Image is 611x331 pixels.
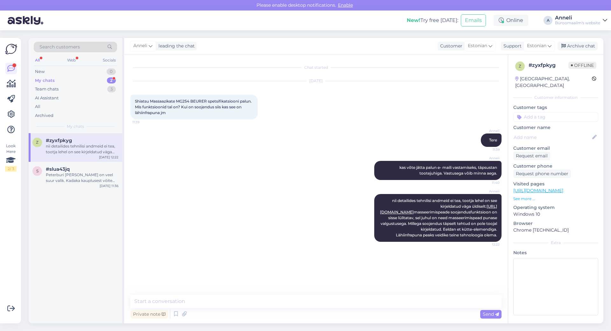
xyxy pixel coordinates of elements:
p: Customer name [513,124,598,131]
div: Socials [102,56,117,64]
p: Customer tags [513,104,598,111]
div: Büroomaailm's website [555,20,600,25]
span: Enable [336,2,355,8]
span: z [519,64,521,68]
div: Look Here [5,143,17,172]
div: Archive chat [558,42,598,50]
input: Add name [514,134,591,141]
p: Windows 10 [513,211,598,218]
div: Private note [130,310,168,319]
p: Customer phone [513,163,598,169]
div: Archived [35,112,53,119]
div: Team chats [35,86,59,92]
span: My chats [67,124,84,129]
span: Anneli [476,156,500,161]
div: [DATE] 12:22 [99,155,118,160]
input: Add a tag [513,112,598,122]
div: Extra [513,240,598,246]
div: [GEOGRAPHIC_DATA], [GEOGRAPHIC_DATA] [515,76,592,89]
p: Customer email [513,145,598,152]
div: 0 [107,68,116,75]
span: Send [483,311,499,317]
span: Anneli [476,128,500,133]
span: 12:22 [476,242,500,247]
span: Anneli [133,42,147,49]
p: See more ... [513,196,598,202]
div: 2 / 3 [5,166,17,172]
span: s [36,169,39,173]
div: New [35,68,45,75]
img: Askly Logo [5,43,17,55]
div: Customer [438,43,462,49]
div: Support [501,43,522,49]
span: 11:40 [476,180,500,185]
a: AnneliBüroomaailm's website [555,15,607,25]
span: #slua43jq [46,166,70,172]
div: Web [66,56,77,64]
div: All [35,104,40,110]
div: Peterburi [PERSON_NAME] on veel suur valik. Kadaka kauplusest võite kindluse mõttes üle küsida Ka... [46,172,118,183]
p: Visited pages [513,181,598,187]
span: kas võte jätta palun e- maili vastamiseks, täpsustan tootejuhiga. Vastusega võib minna aega. [399,165,498,176]
span: nii detailides tehnilisi andmeid ei tea, tootja lehel on see kirjeldatud väga üldiselt: masseerim... [380,198,498,237]
p: Notes [513,249,598,256]
div: A [544,16,552,25]
div: nii detailides tehnilisi andmeid ei tea, tootja lehel on see kirjeldatud väga üldiselt: [URL][DOM... [46,143,118,155]
div: Try free [DATE]: [407,17,458,24]
p: Browser [513,220,598,227]
div: Online [494,15,528,26]
span: Estonian [468,42,487,49]
span: Estonian [527,42,546,49]
div: Request phone number [513,169,571,178]
div: leading the chat [156,43,195,49]
span: #zyxfpkyg [46,138,72,143]
div: All [34,56,41,64]
div: # zyxfpkyg [529,61,568,69]
span: Offline [568,62,596,69]
button: Emails [461,14,486,26]
span: Shiatsu Massaazikate MG254 BEURER spetsifikatsiooni palun. Mis funktsioonid tal on? Kui on soojen... [135,99,253,115]
span: 11:39 [132,120,156,125]
div: My chats [35,77,55,84]
div: Request email [513,152,550,160]
div: [DATE] 11:36 [100,183,118,188]
span: Search customers [39,44,80,50]
div: 3 [107,86,116,92]
div: AI Assistant [35,95,59,101]
span: z [36,140,39,145]
p: Operating system [513,204,598,211]
div: Anneli [555,15,600,20]
a: [URL][DOMAIN_NAME] [513,188,563,193]
span: Anneli [476,189,500,194]
span: 11:39 [476,147,500,152]
p: Chrome [TECHNICAL_ID] [513,227,598,234]
div: Chat started [130,65,502,70]
span: Tere [489,138,497,142]
div: Customer information [513,95,598,100]
div: 2 [107,77,116,84]
div: [DATE] [130,78,502,84]
b: New! [407,17,420,23]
